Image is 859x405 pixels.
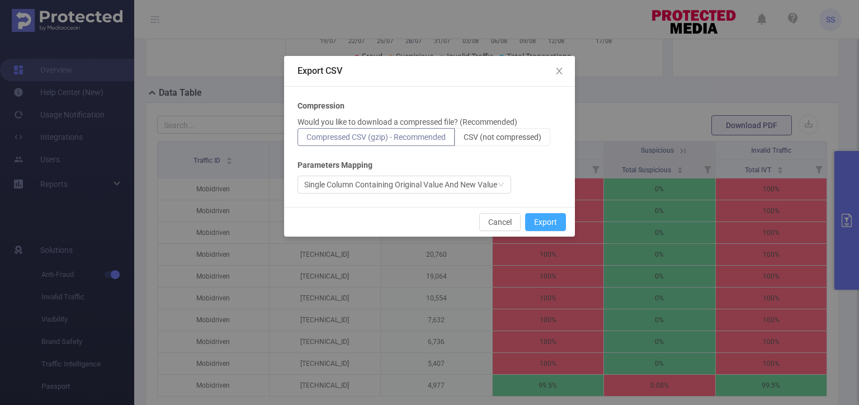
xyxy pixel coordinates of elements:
p: Would you like to download a compressed file? (Recommended) [298,116,517,128]
span: CSV (not compressed) [464,133,541,142]
b: Compression [298,100,344,112]
i: icon: down [498,181,504,189]
span: Compressed CSV (gzip) - Recommended [306,133,446,142]
button: Close [544,56,575,87]
i: icon: close [555,67,564,76]
div: Single Column Containing Original Value And New Value [304,176,497,193]
button: Export [525,213,566,231]
b: Parameters Mapping [298,159,372,171]
div: Export CSV [298,65,561,77]
button: Cancel [479,213,521,231]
